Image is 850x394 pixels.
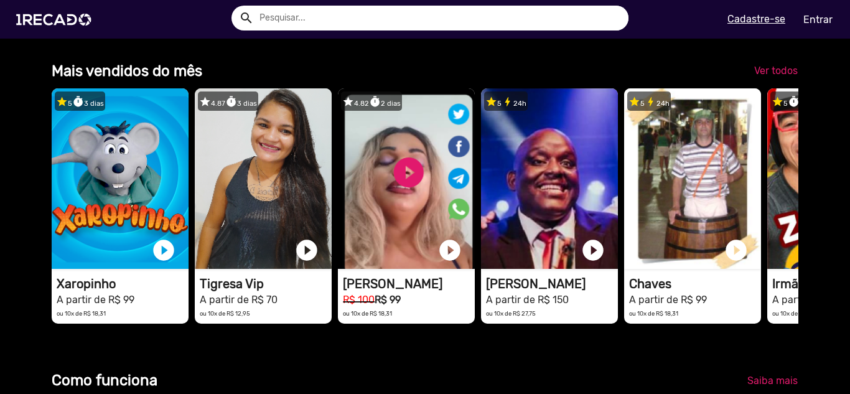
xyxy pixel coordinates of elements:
[151,238,176,263] a: play_circle_filled
[481,88,618,269] video: 1RECADO vídeos dedicados para fãs e empresas
[343,276,475,291] h1: [PERSON_NAME]
[486,276,618,291] h1: [PERSON_NAME]
[52,88,189,269] video: 1RECADO vídeos dedicados para fãs e empresas
[772,310,823,317] small: ou 10x de R$ 27,56
[200,310,250,317] small: ou 10x de R$ 12,95
[747,375,798,387] span: Saiba mais
[343,294,375,306] small: R$ 100
[375,294,401,306] b: R$ 99
[581,238,605,263] a: play_circle_filled
[795,9,841,30] a: Entrar
[486,310,536,317] small: ou 10x de R$ 27,75
[437,238,462,263] a: play_circle_filled
[629,310,678,317] small: ou 10x de R$ 18,31
[737,370,808,392] a: Saiba mais
[52,62,202,80] b: Mais vendidos do mês
[57,294,134,306] small: A partir de R$ 99
[338,88,475,269] video: 1RECADO vídeos dedicados para fãs e empresas
[239,11,254,26] mat-icon: Example home icon
[52,372,157,389] b: Como funciona
[57,310,106,317] small: ou 10x de R$ 18,31
[624,88,761,269] video: 1RECADO vídeos dedicados para fãs e empresas
[629,294,707,306] small: A partir de R$ 99
[57,276,189,291] h1: Xaropinho
[200,276,332,291] h1: Tigresa Vip
[724,238,749,263] a: play_circle_filled
[343,310,392,317] small: ou 10x de R$ 18,31
[200,294,278,306] small: A partir de R$ 70
[250,6,628,30] input: Pesquisar...
[727,13,785,25] u: Cadastre-se
[195,88,332,269] video: 1RECADO vídeos dedicados para fãs e empresas
[629,276,761,291] h1: Chaves
[235,6,256,28] button: Example home icon
[486,294,569,306] small: A partir de R$ 150
[294,238,319,263] a: play_circle_filled
[754,65,798,77] span: Ver todos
